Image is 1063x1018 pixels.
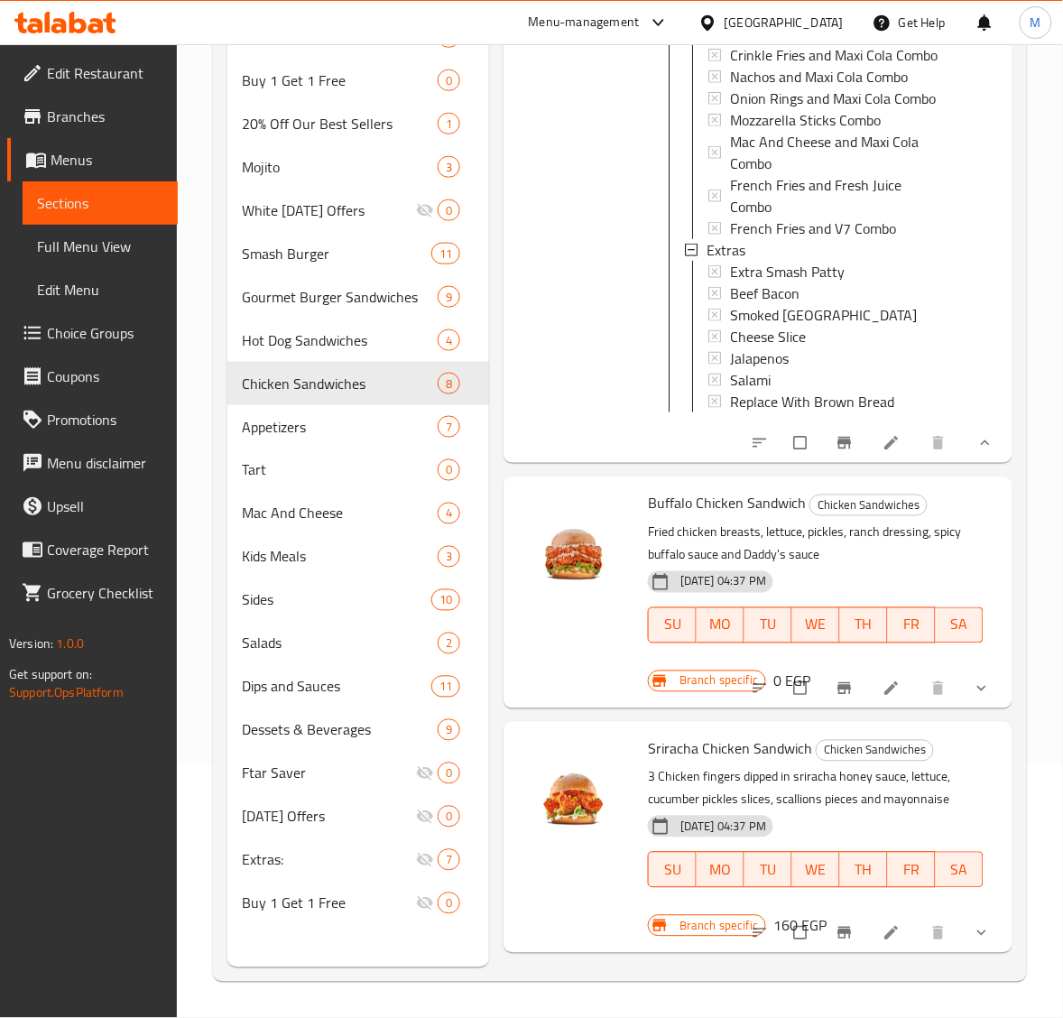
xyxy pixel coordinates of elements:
[242,199,416,221] div: White Friday Offers
[227,578,489,622] div: Sides10
[730,217,896,239] span: French Fries and V7 Combo
[438,156,460,178] div: items
[416,894,434,912] svg: Inactive section
[438,719,460,741] div: items
[47,582,163,604] span: Grocery Checklist
[725,13,844,32] div: [GEOGRAPHIC_DATA]
[47,495,163,517] span: Upsell
[23,181,178,225] a: Sections
[704,857,737,884] span: MO
[648,490,806,517] span: Buffalo Chicken Sandwich
[730,347,789,369] span: Jalapenos
[518,736,633,852] img: Sriracha Chicken Sandwich
[919,669,962,708] button: delete
[438,69,460,91] div: items
[439,635,459,652] span: 2
[37,192,163,214] span: Sections
[227,102,489,145] div: 20% Off Our Best Sellers1
[888,852,936,888] button: FR
[438,199,460,221] div: items
[56,632,84,655] span: 1.0.0
[810,495,927,516] span: Chicken Sandwiches
[438,893,460,914] div: items
[438,546,460,568] div: items
[439,895,459,912] span: 0
[227,752,489,795] div: Ftar Saver0
[783,671,821,706] span: Select to update
[242,893,416,914] span: Buy 1 Get 1 Free
[783,426,821,460] span: Select to update
[439,765,459,782] span: 0
[439,419,459,436] span: 7
[672,672,765,689] span: Branch specific
[895,857,929,884] span: FR
[895,612,929,638] span: FR
[648,607,697,643] button: SU
[242,243,431,264] span: Smash Burger
[438,806,460,828] div: items
[242,719,438,741] span: Dessets & Beverages
[227,708,489,752] div: Dessets & Beverages9
[730,131,939,174] span: Mac And Cheese and Maxi Cola Combo
[656,612,689,638] span: SU
[227,795,489,838] div: [DATE] Offers0
[227,189,489,232] div: White [DATE] Offers0
[37,236,163,257] span: Full Menu View
[431,589,460,611] div: items
[1031,13,1041,32] span: M
[242,69,438,91] div: Buy 1 Get 1 Free
[730,109,881,131] span: Mozzarella Sticks Combo
[242,329,438,351] span: Hot Dog Sandwiches
[783,916,821,950] span: Select to update
[943,612,976,638] span: SA
[800,857,833,884] span: WE
[439,116,459,133] span: 1
[242,113,438,134] span: 20% Off Our Best Sellers
[973,680,991,698] svg: Show Choices
[438,763,460,784] div: items
[817,740,933,761] span: Chicken Sandwiches
[47,366,163,387] span: Coupons
[227,449,489,492] div: Tart0
[740,913,783,953] button: sort-choices
[242,286,438,308] div: Gourmet Burger Sandwiches
[416,808,434,826] svg: Inactive section
[962,669,1005,708] button: show more
[816,740,934,762] div: Chicken Sandwiches
[242,459,438,481] div: Tart
[47,106,163,127] span: Branches
[7,95,178,138] a: Branches
[730,88,936,109] span: Onion Rings and Maxi Cola Combo
[242,416,438,438] span: Appetizers
[730,66,908,88] span: Nachos and Maxi Cola Combo
[438,329,460,351] div: items
[7,51,178,95] a: Edit Restaurant
[47,452,163,474] span: Menu disclaimer
[432,245,459,263] span: 11
[792,607,840,643] button: WE
[825,669,868,708] button: Branch-specific-item
[416,764,434,782] svg: Inactive section
[242,546,438,568] span: Kids Meals
[242,806,416,828] span: [DATE] Offers
[704,612,737,638] span: MO
[242,589,431,611] span: Sides
[730,174,939,217] span: French Fries and Fresh Juice Combo
[7,485,178,528] a: Upsell
[9,680,124,704] a: Support.OpsPlatform
[730,369,771,391] span: Salami
[242,503,438,524] span: Mac And Cheese
[439,159,459,176] span: 3
[744,607,792,643] button: TU
[800,612,833,638] span: WE
[227,492,489,535] div: Mac And Cheese4
[23,225,178,268] a: Full Menu View
[227,622,489,665] div: Salads2
[227,665,489,708] div: Dips and Sauces11
[47,539,163,560] span: Coverage Report
[840,852,888,888] button: TH
[438,849,460,871] div: items
[673,819,773,836] span: [DATE] 04:37 PM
